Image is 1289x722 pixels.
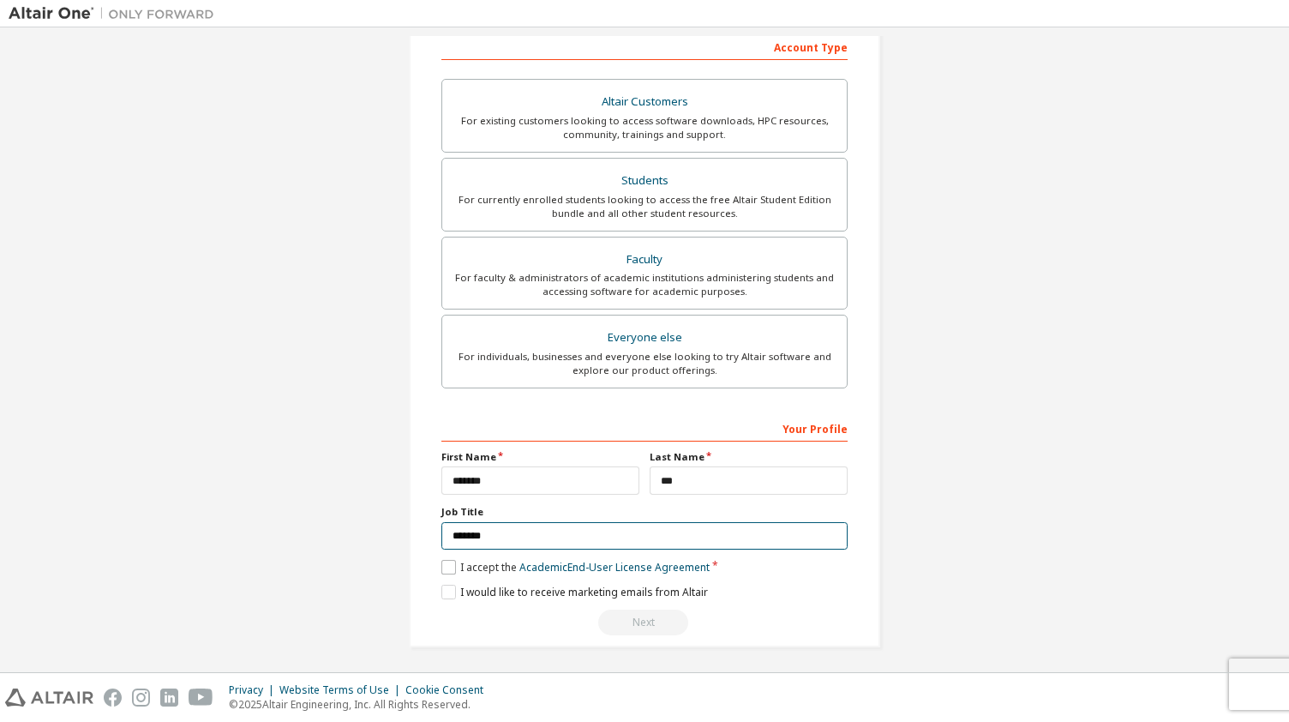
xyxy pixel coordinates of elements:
[453,326,836,350] div: Everyone else
[519,560,710,575] a: Academic End-User License Agreement
[9,5,223,22] img: Altair One
[405,683,494,697] div: Cookie Consent
[650,450,848,464] label: Last Name
[453,248,836,272] div: Faculty
[104,689,122,707] img: facebook.svg
[453,193,836,220] div: For currently enrolled students looking to access the free Altair Student Edition bundle and all ...
[453,271,836,298] div: For faculty & administrators of academic institutions administering students and accessing softwa...
[453,90,836,114] div: Altair Customers
[453,114,836,141] div: For existing customers looking to access software downloads, HPC resources, community, trainings ...
[229,683,279,697] div: Privacy
[229,697,494,712] p: © 2025 Altair Engineering, Inc. All Rights Reserved.
[5,689,93,707] img: altair_logo.svg
[453,169,836,193] div: Students
[441,414,848,442] div: Your Profile
[279,683,405,697] div: Website Terms of Use
[453,350,836,377] div: For individuals, businesses and everyone else looking to try Altair software and explore our prod...
[160,689,178,707] img: linkedin.svg
[441,560,710,575] label: I accept the
[441,610,848,635] div: Read and acccept EULA to continue
[441,505,848,519] label: Job Title
[441,585,708,599] label: I would like to receive marketing emails from Altair
[441,450,639,464] label: First Name
[441,33,848,60] div: Account Type
[189,689,213,707] img: youtube.svg
[132,689,150,707] img: instagram.svg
